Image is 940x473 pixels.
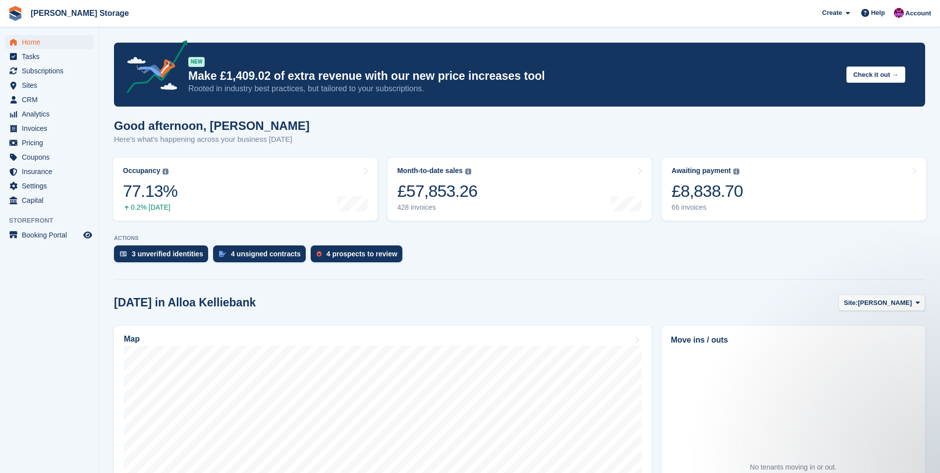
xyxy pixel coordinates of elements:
div: 4 prospects to review [327,250,397,258]
div: No tenants moving in or out. [750,462,836,473]
img: icon-info-grey-7440780725fd019a000dd9b08b2336e03edf1995a4989e88bcd33f0948082b44.svg [733,169,739,175]
h2: Move ins / outs [671,334,916,346]
p: Rooted in industry best practices, but tailored to your subscriptions. [188,83,838,94]
img: prospect-51fa495bee0391a8d652442698ab0144808aea92771e9ea1ae160a38d050c398.svg [317,251,322,257]
img: price-adjustments-announcement-icon-8257ccfd72463d97f412b2fc003d46551f7dbcb40ab6d574587a9cd5c0d94... [118,40,188,97]
span: [PERSON_NAME] [858,298,912,308]
span: CRM [22,93,81,107]
span: Create [822,8,842,18]
a: menu [5,78,94,92]
img: contract_signature_icon-13c848040528278c33f63329250d36e43548de30e8caae1d1a13099fd9432cc5.svg [219,251,226,257]
span: Help [871,8,885,18]
img: icon-info-grey-7440780725fd019a000dd9b08b2336e03edf1995a4989e88bcd33f0948082b44.svg [465,169,471,175]
a: menu [5,179,94,193]
img: verify_identity-adf6edd0f0f0b5bbfe63781bf79b02c33cf7c696d77639b501bdc392416b5a36.svg [120,251,127,257]
button: Site: [PERSON_NAME] [838,295,925,311]
h2: [DATE] in Alloa Kelliebank [114,296,256,309]
a: menu [5,93,94,107]
div: 428 invoices [397,203,478,212]
a: menu [5,228,94,242]
a: Awaiting payment £8,838.70 66 invoices [662,158,926,221]
span: Home [22,35,81,49]
span: Booking Portal [22,228,81,242]
span: Analytics [22,107,81,121]
span: Insurance [22,165,81,178]
a: menu [5,136,94,150]
a: 4 unsigned contracts [213,245,311,267]
span: Capital [22,193,81,207]
span: Account [905,8,931,18]
div: Month-to-date sales [397,167,463,175]
div: Occupancy [123,167,160,175]
a: menu [5,150,94,164]
a: menu [5,121,94,135]
a: Occupancy 77.13% 0.2% [DATE] [113,158,378,221]
h1: Good afternoon, [PERSON_NAME] [114,119,310,132]
span: Pricing [22,136,81,150]
div: 3 unverified identities [132,250,203,258]
div: 4 unsigned contracts [231,250,301,258]
span: Settings [22,179,81,193]
a: Preview store [82,229,94,241]
div: 0.2% [DATE] [123,203,177,212]
span: Storefront [9,216,99,226]
p: ACTIONS [114,235,925,241]
span: Tasks [22,50,81,63]
img: stora-icon-8386f47178a22dfd0bd8f6a31ec36ba5ce8667c1dd55bd0f319d3a0aa187defe.svg [8,6,23,21]
a: 3 unverified identities [114,245,213,267]
span: Subscriptions [22,64,81,78]
div: 77.13% [123,181,177,201]
span: Coupons [22,150,81,164]
span: Invoices [22,121,81,135]
span: Sites [22,78,81,92]
a: 4 prospects to review [311,245,407,267]
a: menu [5,193,94,207]
p: Here's what's happening across your business [DATE] [114,134,310,145]
h2: Map [124,335,140,344]
a: menu [5,165,94,178]
a: menu [5,35,94,49]
div: £8,838.70 [671,181,743,201]
img: Audra Whitelaw [894,8,904,18]
div: NEW [188,57,205,67]
div: £57,853.26 [397,181,478,201]
img: icon-info-grey-7440780725fd019a000dd9b08b2336e03edf1995a4989e88bcd33f0948082b44.svg [163,169,168,175]
a: menu [5,50,94,63]
div: 66 invoices [671,203,743,212]
span: Site: [844,298,858,308]
button: Check it out → [846,66,905,83]
a: [PERSON_NAME] Storage [27,5,133,21]
a: Month-to-date sales £57,853.26 428 invoices [387,158,652,221]
div: Awaiting payment [671,167,731,175]
a: menu [5,107,94,121]
a: menu [5,64,94,78]
p: Make £1,409.02 of extra revenue with our new price increases tool [188,69,838,83]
